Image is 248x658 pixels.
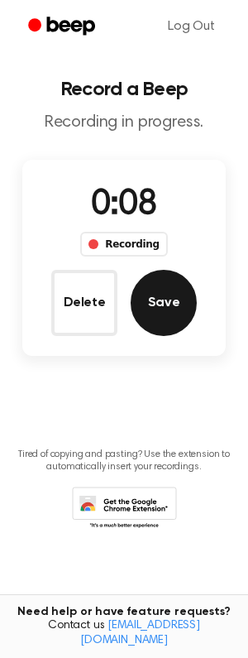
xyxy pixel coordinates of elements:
button: Save Audio Record [131,270,197,336]
span: 0:08 [91,188,157,223]
p: Tired of copying and pasting? Use the extension to automatically insert your recordings. [13,449,235,473]
button: Delete Audio Record [51,270,117,336]
p: Recording in progress. [13,113,235,133]
a: Log Out [151,7,231,46]
h1: Record a Beep [13,79,235,99]
div: Recording [80,232,167,257]
a: Beep [17,11,110,43]
a: [EMAIL_ADDRESS][DOMAIN_NAME] [80,620,200,646]
span: Contact us [10,619,238,648]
